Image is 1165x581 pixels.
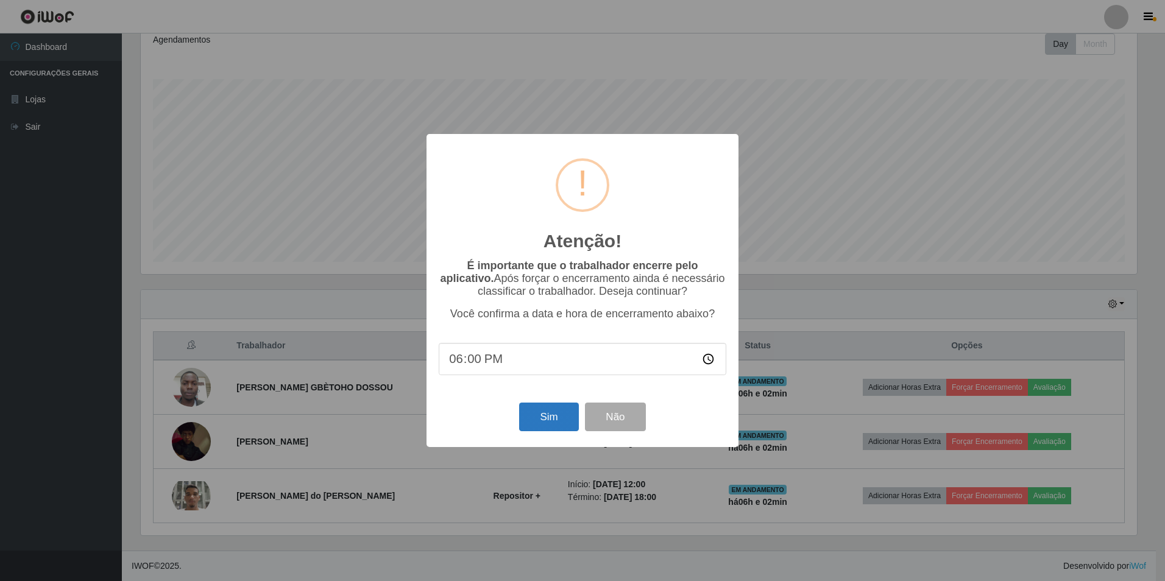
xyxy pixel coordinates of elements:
[544,230,621,252] h2: Atenção!
[439,308,726,320] p: Você confirma a data e hora de encerramento abaixo?
[519,403,578,431] button: Sim
[439,259,726,298] p: Após forçar o encerramento ainda é necessário classificar o trabalhador. Deseja continuar?
[585,403,645,431] button: Não
[440,259,698,284] b: É importante que o trabalhador encerre pelo aplicativo.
